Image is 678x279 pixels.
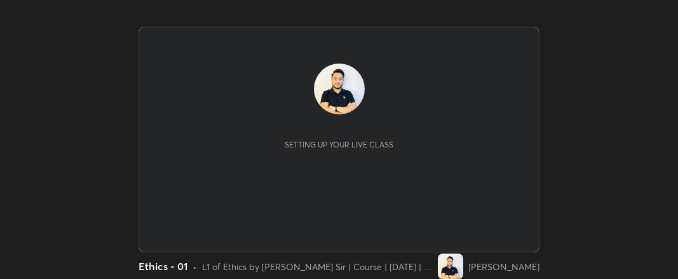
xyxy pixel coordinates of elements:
div: L1 of Ethics by [PERSON_NAME] Sir | Course | [DATE] | ORN [202,260,433,273]
img: 18fcd6351b7b44718b4720988390935d.jpg [438,254,463,279]
div: Setting up your live class [285,140,393,149]
img: 18fcd6351b7b44718b4720988390935d.jpg [314,64,365,114]
div: Ethics - 01 [139,259,187,274]
div: • [193,260,197,273]
div: [PERSON_NAME] [468,260,539,273]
